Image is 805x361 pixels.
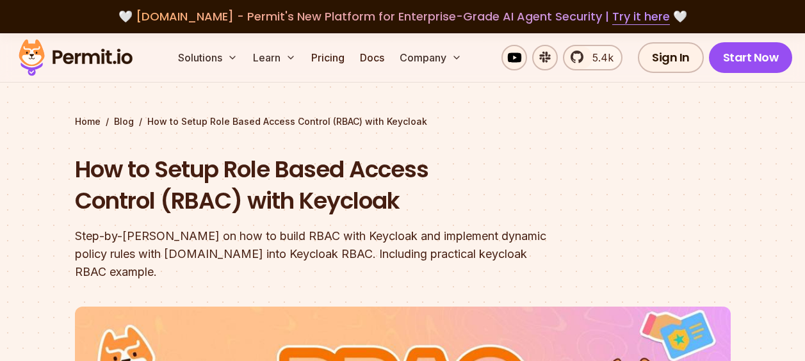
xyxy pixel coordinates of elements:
[709,42,793,73] a: Start Now
[248,45,301,70] button: Learn
[13,36,138,79] img: Permit logo
[563,45,622,70] a: 5.4k
[75,115,731,128] div: / /
[75,115,101,128] a: Home
[306,45,350,70] a: Pricing
[136,8,670,24] span: [DOMAIN_NAME] - Permit's New Platform for Enterprise-Grade AI Agent Security |
[173,45,243,70] button: Solutions
[585,50,614,65] span: 5.4k
[638,42,704,73] a: Sign In
[355,45,389,70] a: Docs
[75,227,567,281] div: Step-by-[PERSON_NAME] on how to build RBAC with Keycloak and implement dynamic policy rules with ...
[75,154,567,217] h1: How to Setup Role Based Access Control (RBAC) with Keycloak
[114,115,134,128] a: Blog
[394,45,467,70] button: Company
[612,8,670,25] a: Try it here
[31,8,774,26] div: 🤍 🤍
